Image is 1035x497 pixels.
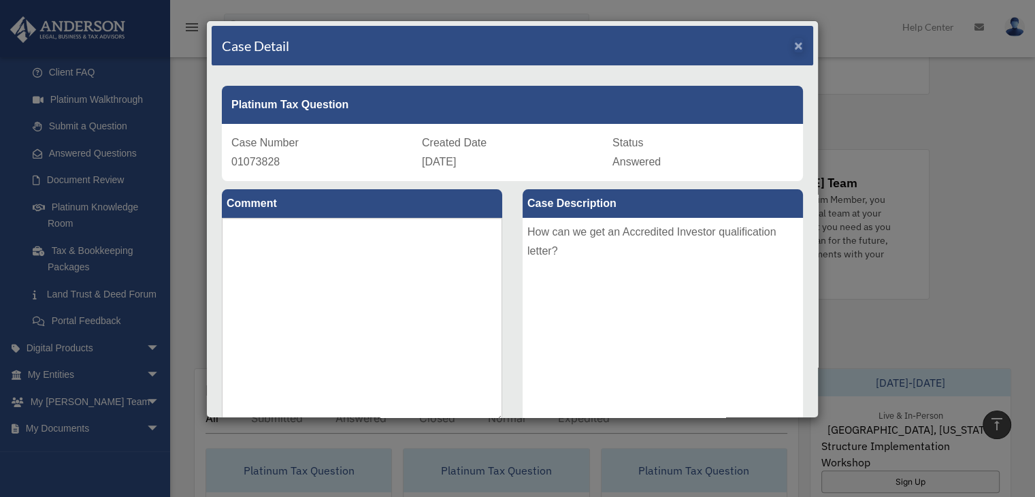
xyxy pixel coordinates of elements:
span: Answered [612,156,661,167]
label: Case Description [523,189,803,218]
span: Case Number [231,137,299,148]
span: Status [612,137,643,148]
label: Comment [222,189,502,218]
div: How can we get an Accredited Investor qualification letter? [523,218,803,422]
h4: Case Detail [222,36,289,55]
button: Close [794,38,803,52]
div: Platinum Tax Question [222,86,803,124]
span: × [794,37,803,53]
span: 01073828 [231,156,280,167]
span: Created Date [422,137,487,148]
span: [DATE] [422,156,456,167]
